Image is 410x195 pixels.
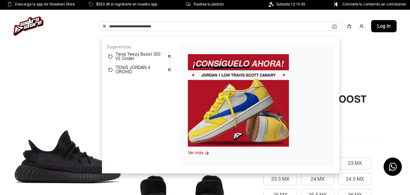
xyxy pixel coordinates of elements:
[332,2,340,7] img: Control Point Icon
[167,68,172,72] img: suggest.svg
[377,23,391,30] span: Log in
[107,44,173,50] p: Sugerencias
[15,1,75,8] span: Descarga la app de Sneakers Store
[276,1,305,8] span: Subasta 12:15:45
[102,24,107,29] img: Buscar
[115,66,165,74] p: TENIS JORDAN 4 ORCHID
[342,1,406,8] span: Convierte tu contenido en comisiones
[332,24,337,29] img: Cámara
[108,68,113,72] img: restart.svg
[115,52,165,61] p: Tenis Yeezy Boost 350 V2 Cinder
[338,157,372,169] button: 23 MX
[96,1,157,8] span: $250 off al registrarte en nuestra app
[359,24,364,29] img: user
[167,54,172,59] img: suggest.svg
[263,173,297,185] button: 23.5 MX
[194,1,224,8] span: Rastrea tu pedido
[338,173,372,185] button: 24.5 MX
[188,150,204,155] a: Ver más
[108,54,113,59] img: restart.svg
[13,16,44,36] img: logo
[301,173,334,185] button: 24 MX
[347,24,352,29] img: shopping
